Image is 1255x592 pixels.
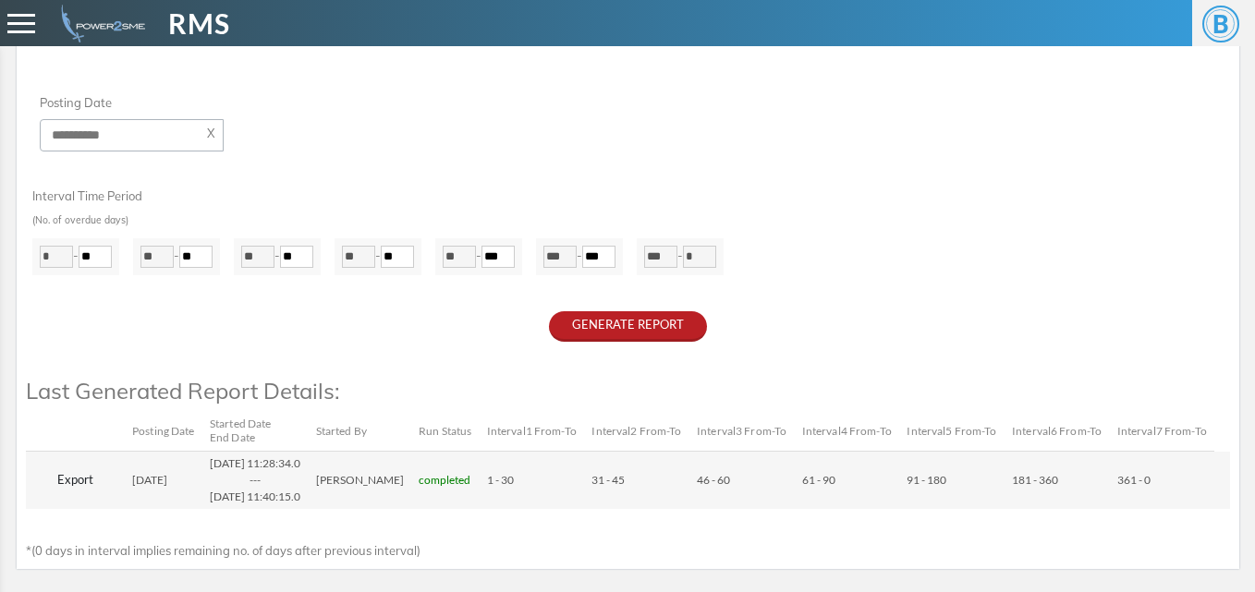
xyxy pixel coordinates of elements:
[316,473,404,487] span: [PERSON_NAME]
[1117,473,1151,487] span: 361 - 0
[32,214,128,226] small: (No. of overdue days)
[210,456,301,503] span: [DATE] 11:28:34.0 [DATE] 11:40:15.0
[435,238,522,275] div: -
[32,94,131,113] label: Posting Date
[210,431,301,444] div: End Date
[133,238,220,275] div: -
[907,473,946,487] span: 91 - 180
[487,473,514,487] span: 1 - 30
[202,411,309,451] th: Started Date
[795,411,900,451] th: Interval4 From-To
[132,473,167,487] span: [DATE]
[697,473,730,487] span: 46 - 60
[591,473,625,487] span: 31 - 45
[207,125,214,143] a: X
[309,411,412,451] th: Started By
[32,187,142,206] label: Interval Time Period
[802,473,835,487] span: 61 - 90
[26,377,340,405] span: Last Generated Report Details:
[411,411,480,451] th: Run Status
[335,238,421,275] div: -
[33,465,117,495] button: Export
[480,411,585,451] th: Interval1 From-To
[584,411,689,451] th: Interval2 From-To
[234,238,321,275] div: -
[26,542,1230,561] div: *(0 days in interval implies remaining no. of days after previous interval)
[899,411,1005,451] th: Interval5 From-To
[536,238,623,275] div: -
[32,238,119,275] div: -
[1005,411,1110,451] th: Interval6 From-To
[168,3,230,44] span: RMS
[125,411,202,451] th: Posting Date
[54,5,145,42] img: admin
[1202,6,1239,42] span: B
[419,473,470,487] span: completed
[689,411,795,451] th: Interval3 From-To
[637,238,724,275] div: -
[1012,473,1058,487] span: 181 - 360
[210,472,301,489] div: ---
[1110,411,1215,451] th: Interval7 From-To
[549,311,707,342] button: GENERATE REPORT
